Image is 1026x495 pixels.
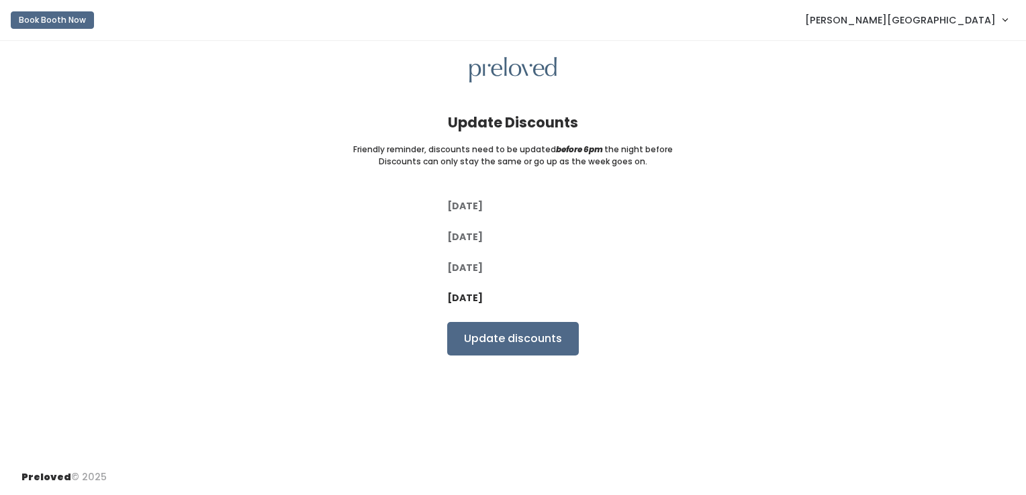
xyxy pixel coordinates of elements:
[805,13,996,27] span: [PERSON_NAME][GEOGRAPHIC_DATA]
[448,115,578,130] h4: Update Discounts
[11,5,94,35] a: Book Booth Now
[21,470,71,484] span: Preloved
[556,144,603,155] i: before 6pm
[447,199,483,213] label: [DATE]
[447,322,579,355] input: Update discounts
[792,5,1021,34] a: [PERSON_NAME][GEOGRAPHIC_DATA]
[353,144,673,156] small: Friendly reminder, discounts need to be updated the night before
[447,230,483,244] label: [DATE]
[447,291,483,305] label: [DATE]
[469,57,557,83] img: preloved logo
[11,11,94,29] button: Book Booth Now
[379,156,647,168] small: Discounts can only stay the same or go up as the week goes on.
[21,459,107,484] div: © 2025
[447,261,483,275] label: [DATE]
